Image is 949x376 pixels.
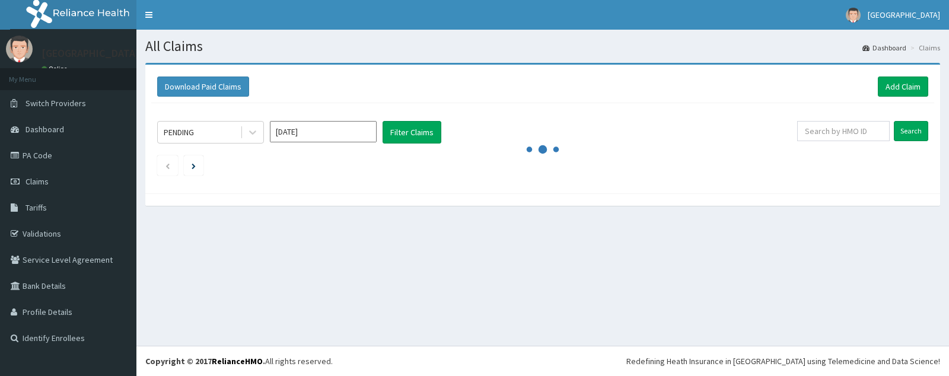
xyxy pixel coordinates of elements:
a: Previous page [165,160,170,171]
span: Dashboard [26,124,64,135]
span: [GEOGRAPHIC_DATA] [868,9,940,20]
input: Select Month and Year [270,121,377,142]
a: Online [42,65,70,73]
footer: All rights reserved. [136,346,949,376]
input: Search [894,121,928,141]
a: Add Claim [878,77,928,97]
span: Switch Providers [26,98,86,109]
a: RelianceHMO [212,356,263,367]
h1: All Claims [145,39,940,54]
img: User Image [6,36,33,62]
button: Filter Claims [383,121,441,144]
button: Download Paid Claims [157,77,249,97]
a: Dashboard [862,43,906,53]
input: Search by HMO ID [797,121,890,141]
div: PENDING [164,126,194,138]
a: Next page [192,160,196,171]
p: [GEOGRAPHIC_DATA] [42,48,139,59]
li: Claims [907,43,940,53]
strong: Copyright © 2017 . [145,356,265,367]
div: Redefining Heath Insurance in [GEOGRAPHIC_DATA] using Telemedicine and Data Science! [626,355,940,367]
span: Claims [26,176,49,187]
svg: audio-loading [525,132,561,167]
img: User Image [846,8,861,23]
span: Tariffs [26,202,47,213]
